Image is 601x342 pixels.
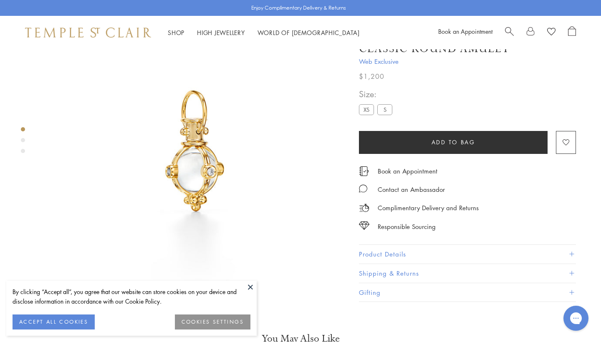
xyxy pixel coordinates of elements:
[359,203,369,214] img: icon_delivery.svg
[13,314,95,329] button: ACCEPT ALL COOKIES
[378,203,479,214] p: Complimentary Delivery and Returns
[359,131,548,154] button: Add to bag
[568,26,576,39] a: Open Shopping Bag
[168,28,360,38] nav: Main navigation
[377,105,392,115] label: S
[25,28,151,38] img: Temple St. Clair
[359,166,369,176] img: icon_appointment.svg
[359,88,396,101] span: Size:
[359,245,576,264] button: Product Details
[251,4,346,12] p: Enjoy Complimentary Delivery & Returns
[438,27,492,35] a: Book an Appointment
[197,28,245,37] a: High JewelleryHigh Jewellery
[378,222,436,232] div: Responsible Sourcing
[359,222,369,230] img: icon_sourcing.svg
[359,283,576,302] button: Gifting
[359,105,374,115] label: XS
[547,26,556,39] a: View Wishlist
[359,71,384,82] span: $1,200
[13,287,250,306] div: By clicking “Accept all”, you agree that our website can store cookies on your device and disclos...
[505,26,514,39] a: Search
[359,184,367,193] img: MessageIcon-01_2.svg
[21,125,25,160] div: Product gallery navigation
[168,28,184,37] a: ShopShop
[378,166,437,176] a: Book an Appointment
[378,184,445,195] div: Contact an Ambassador
[175,314,250,329] button: COOKIES SETTINGS
[359,56,576,67] span: Web Exclusive
[559,303,593,334] iframe: Gorgias live chat messenger
[359,264,576,283] button: Shipping & Returns
[258,28,360,37] a: World of [DEMOGRAPHIC_DATA]World of [DEMOGRAPHIC_DATA]
[432,138,475,147] span: Add to bag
